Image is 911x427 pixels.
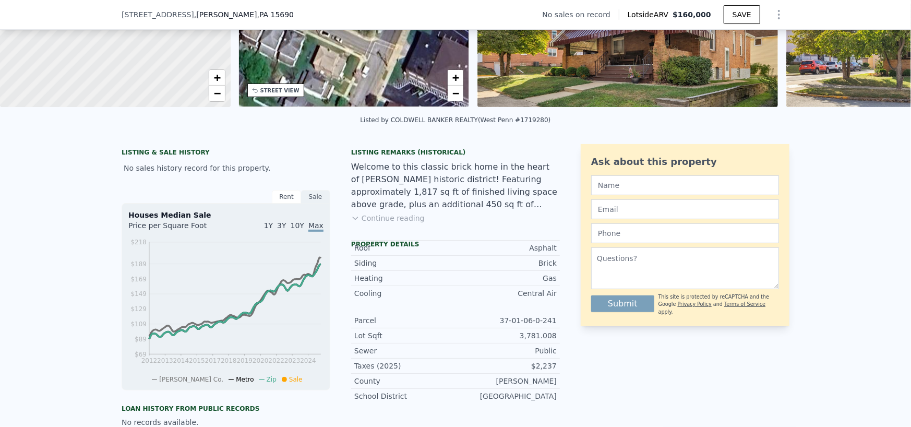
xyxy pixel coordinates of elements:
span: − [213,87,220,100]
button: SAVE [724,5,760,24]
div: Rent [272,190,301,204]
div: Houses Median Sale [128,210,323,220]
div: Lot Sqft [354,330,456,341]
div: Heating [354,273,456,283]
button: Show Options [769,4,789,25]
tspan: $218 [130,239,147,246]
tspan: $109 [130,321,147,328]
a: Zoom in [209,70,225,86]
tspan: 2014 [173,357,189,364]
div: Brick [456,258,557,268]
div: Parcel [354,315,456,326]
div: [GEOGRAPHIC_DATA] [456,391,557,401]
span: + [452,71,459,84]
tspan: 2022 [268,357,284,364]
div: $2,237 [456,361,557,371]
tspan: $149 [130,291,147,298]
input: Name [591,175,779,195]
button: Submit [591,295,654,312]
a: Terms of Service [724,301,765,307]
tspan: 2015 [189,357,205,364]
div: Cooling [354,288,456,299]
div: School District [354,391,456,401]
tspan: 2018 [221,357,237,364]
div: Sale [301,190,330,204]
a: Zoom out [448,86,463,101]
span: Metro [236,376,254,383]
div: This site is protected by reCAPTCHA and the Google and apply. [658,293,779,316]
div: 37-01-06-0-241 [456,315,557,326]
span: 1Y [264,221,273,230]
span: [PERSON_NAME] Co. [159,376,223,383]
a: Privacy Policy [678,301,712,307]
tspan: 2019 [237,357,253,364]
span: , [PERSON_NAME] [194,9,294,20]
span: + [213,71,220,84]
tspan: $69 [135,351,147,358]
div: Central Air [456,288,557,299]
tspan: $129 [130,305,147,313]
div: Public [456,346,557,356]
div: County [354,376,456,386]
div: Roof [354,243,456,253]
span: Lotside ARV [628,9,673,20]
span: Sale [289,376,303,383]
input: Email [591,199,779,219]
tspan: 2020 [253,357,269,364]
div: Loan history from public records [122,405,330,413]
a: Zoom in [448,70,463,86]
div: Sewer [354,346,456,356]
div: STREET VIEW [260,87,299,94]
tspan: 2012 [141,357,158,364]
span: 10Y [291,221,304,230]
div: Welcome to this classic brick home in the heart of [PERSON_NAME] historic district! Featuring app... [351,161,560,211]
tspan: $89 [135,336,147,343]
div: No sales on record [543,9,619,20]
a: Zoom out [209,86,225,101]
span: 3Y [277,221,286,230]
span: [STREET_ADDRESS] [122,9,194,20]
div: No sales history record for this property. [122,159,330,177]
div: Listed by COLDWELL BANKER REALTY (West Penn #1719280) [361,116,551,124]
div: Siding [354,258,456,268]
div: Price per Square Foot [128,220,226,237]
tspan: $189 [130,260,147,268]
div: 3,781.008 [456,330,557,341]
div: Taxes (2025) [354,361,456,371]
div: Asphalt [456,243,557,253]
span: $160,000 [673,10,711,19]
input: Phone [591,223,779,243]
tspan: 2024 [300,357,316,364]
span: Max [308,221,323,232]
div: [PERSON_NAME] [456,376,557,386]
tspan: 2013 [157,357,173,364]
button: Continue reading [351,213,425,223]
div: Gas [456,273,557,283]
div: Listing Remarks (Historical) [351,148,560,157]
tspan: $169 [130,276,147,283]
tspan: 2017 [205,357,221,364]
span: − [452,87,459,100]
div: LISTING & SALE HISTORY [122,148,330,159]
span: Zip [267,376,277,383]
span: , PA 15690 [257,10,294,19]
tspan: 2023 [284,357,301,364]
div: Ask about this property [591,155,779,169]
